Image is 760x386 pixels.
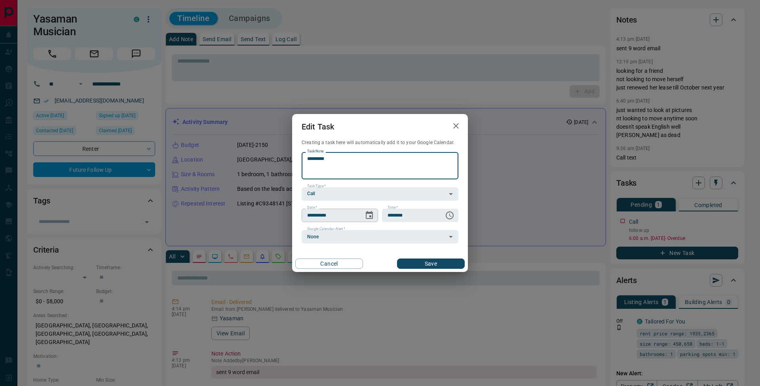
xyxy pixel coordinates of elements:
h2: Edit Task [292,114,344,139]
button: Cancel [295,259,363,269]
button: Choose time, selected time is 6:00 AM [442,207,458,223]
button: Save [397,259,465,269]
label: Time [388,205,398,210]
p: Creating a task here will automatically add it to your Google Calendar. [302,139,458,146]
label: Task Type [307,184,326,189]
label: Date [307,205,317,210]
div: None [302,230,458,243]
div: Call [302,187,458,201]
label: Task Note [307,149,323,154]
button: Choose date, selected date is Sep 12, 2025 [361,207,377,223]
label: Google Calendar Alert [307,226,345,232]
